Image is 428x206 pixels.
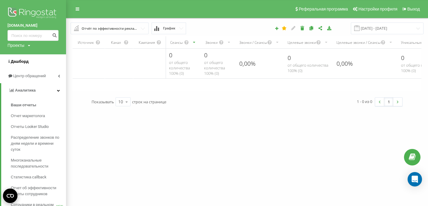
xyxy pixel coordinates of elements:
[291,26,296,30] i: Редактировать отчет
[204,40,219,45] div: Звонки
[300,26,305,30] i: Удалить отчет
[384,98,393,106] a: 1
[11,111,66,121] a: Отчет маркетолога
[204,51,207,59] span: 0
[407,7,420,11] span: Выход
[11,100,66,111] a: Ваши отчеты
[358,7,397,11] span: Настройки профиля
[318,26,323,30] i: Поделиться настройками отчета
[163,26,175,30] span: График
[11,102,36,108] span: Ваши отчеты
[15,88,36,92] span: Аналитика
[132,99,166,105] span: строк на странице
[288,40,316,45] div: Целевые звонки
[11,172,66,183] a: Статистика callback
[11,155,66,172] a: Многоканальные последовательности
[204,60,225,76] span: от общего количества 100% ( 0 )
[169,51,172,59] span: 0
[8,6,59,21] img: Ringostat logo
[239,40,267,45] div: Звонки / Сеансы
[169,40,184,45] div: Сеансы
[137,40,156,45] div: Кампания
[13,74,46,78] span: Центр обращений
[11,124,49,130] span: Отчеты Looker Studio
[3,189,17,203] button: Open CMP widget
[8,23,59,29] a: [DOMAIN_NAME]
[92,99,114,105] span: Показывать
[11,59,29,64] span: Дашборд
[8,30,59,41] input: Поиск по номеру
[288,54,291,62] span: 0
[11,183,66,199] a: Отчет об эффективности работы сотрудников
[109,40,123,45] div: Канал
[169,60,190,76] span: от общего количества 100% ( 0 )
[401,54,404,62] span: 0
[82,25,138,32] div: Отчёт по эффективности рекламных кампаний
[118,99,123,105] div: 10
[8,42,24,48] div: Проекты
[336,59,353,68] div: 0,00%
[11,121,66,132] a: Отчеты Looker Studio
[152,23,186,34] button: График
[11,113,45,119] span: Отчет маркетолога
[309,26,314,30] i: Копировать отчет
[11,185,63,197] span: Отчет об эффективности работы сотрудников
[357,98,372,105] div: 1 - 0 из 0
[282,26,287,30] i: Этот отчет будет загружен первым при открытии Аналитики. Вы можете назначить любой другой ваш отч...
[275,26,279,30] i: Создать отчет
[1,83,66,98] a: Аналитика
[299,7,348,11] span: Реферальная программа
[327,26,332,30] i: Скачать отчет
[11,174,47,180] span: Статистика callback
[73,36,421,91] div: scrollable content
[11,132,66,155] a: Распределение звонков по дням недели и времени суток
[76,40,95,45] div: Источник
[336,40,381,45] div: Целевые звонки / Сеансы
[11,135,63,153] span: Распределение звонков по дням недели и времени суток
[288,62,328,73] span: от общего количества 100% ( 0 )
[239,59,256,68] div: 0,00%
[11,157,63,169] span: Многоканальные последовательности
[408,172,422,186] div: Open Intercom Messenger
